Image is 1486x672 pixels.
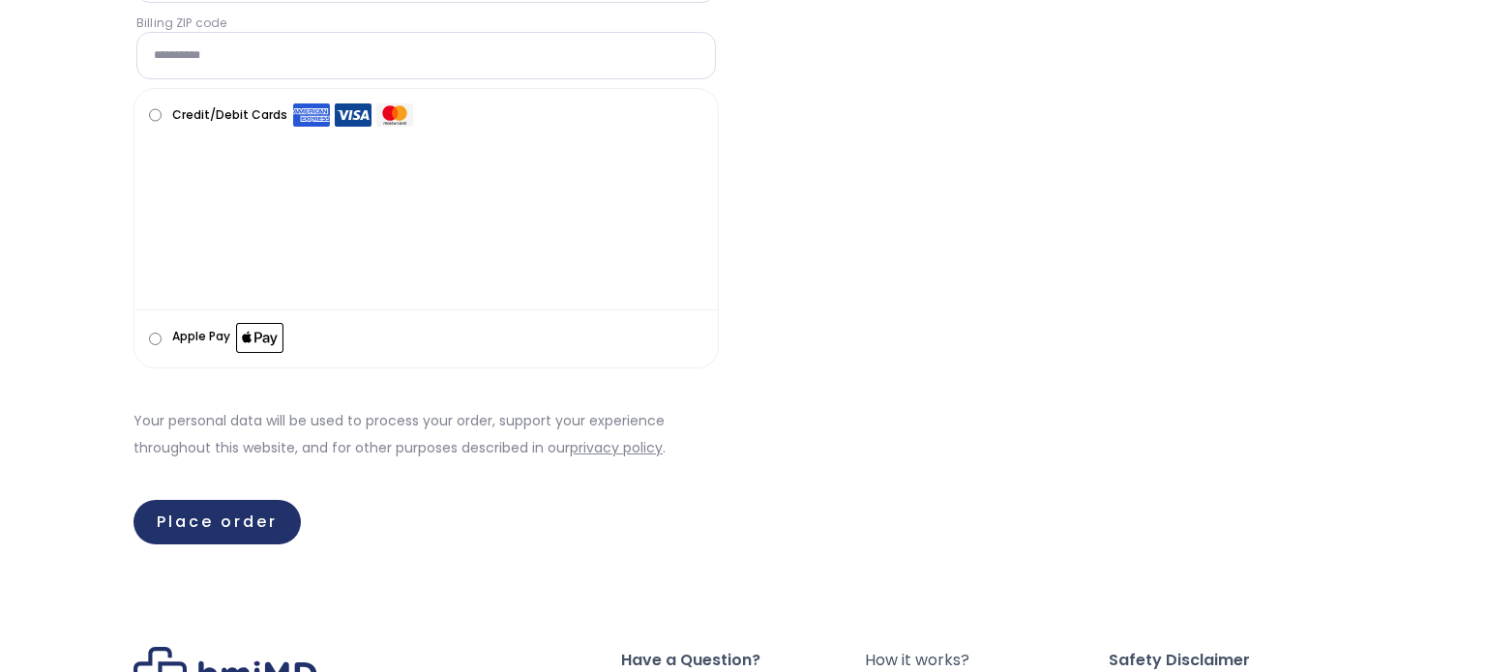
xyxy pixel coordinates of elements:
[145,124,699,269] iframe: Secure payment input frame
[293,102,330,128] img: Amex
[172,103,413,128] label: Credit/Debit Cards
[376,102,413,128] img: Mastercard
[236,323,283,353] img: Apple Pay
[136,15,716,32] label: Billing ZIP code
[134,500,301,544] button: Place order
[570,438,663,457] a: privacy policy
[134,407,719,461] p: Your personal data will be used to process your order, support your experience throughout this we...
[172,325,283,353] label: Apple Pay
[335,102,371,128] img: Visa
